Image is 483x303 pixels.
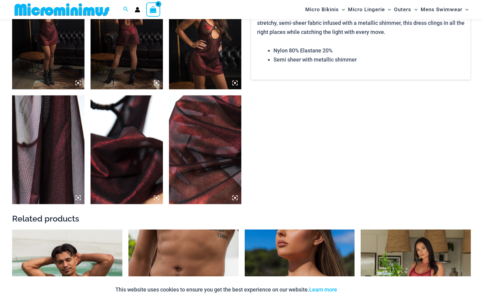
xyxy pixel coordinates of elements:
[12,213,471,224] h2: Related products
[393,2,419,17] a: OutersMenu ToggleMenu Toggle
[135,7,140,12] a: Account icon link
[146,2,160,16] a: View Shopping Cart, empty
[419,2,470,17] a: Mens SwimwearMenu ToggleMenu Toggle
[12,3,112,16] img: MM SHOP LOGO FLAT
[304,2,346,17] a: Micro BikinisMenu ToggleMenu Toggle
[116,285,337,294] p: This website uses cookies to ensure you get the best experience on our website.
[12,95,84,204] img: Midnight Shimmer Red 5131 Dress
[273,55,465,64] li: Semi sheer with metallic shimmer
[309,286,337,293] a: Learn more
[346,2,392,17] a: Micro LingerieMenu ToggleMenu Toggle
[339,2,345,17] span: Menu Toggle
[123,6,129,13] a: Search icon link
[257,10,465,37] p: The has arrived! Crafted from a soft, stretchy, semi-sheer fabric infused with a metallic shimmer...
[342,282,368,297] button: Accept
[303,1,471,18] nav: Site Navigation
[385,2,391,17] span: Menu Toggle
[91,95,163,204] img: Midnight Shimmer Red 5131 Dress
[421,2,462,17] span: Mens Swimwear
[305,2,339,17] span: Micro Bikinis
[273,46,465,55] li: Nylon 80% Elastane 20%
[462,2,468,17] span: Menu Toggle
[348,2,385,17] span: Micro Lingerie
[412,2,418,17] span: Menu Toggle
[169,95,241,204] img: Midnight Shimmer Red 5131 Dress
[394,2,412,17] span: Outers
